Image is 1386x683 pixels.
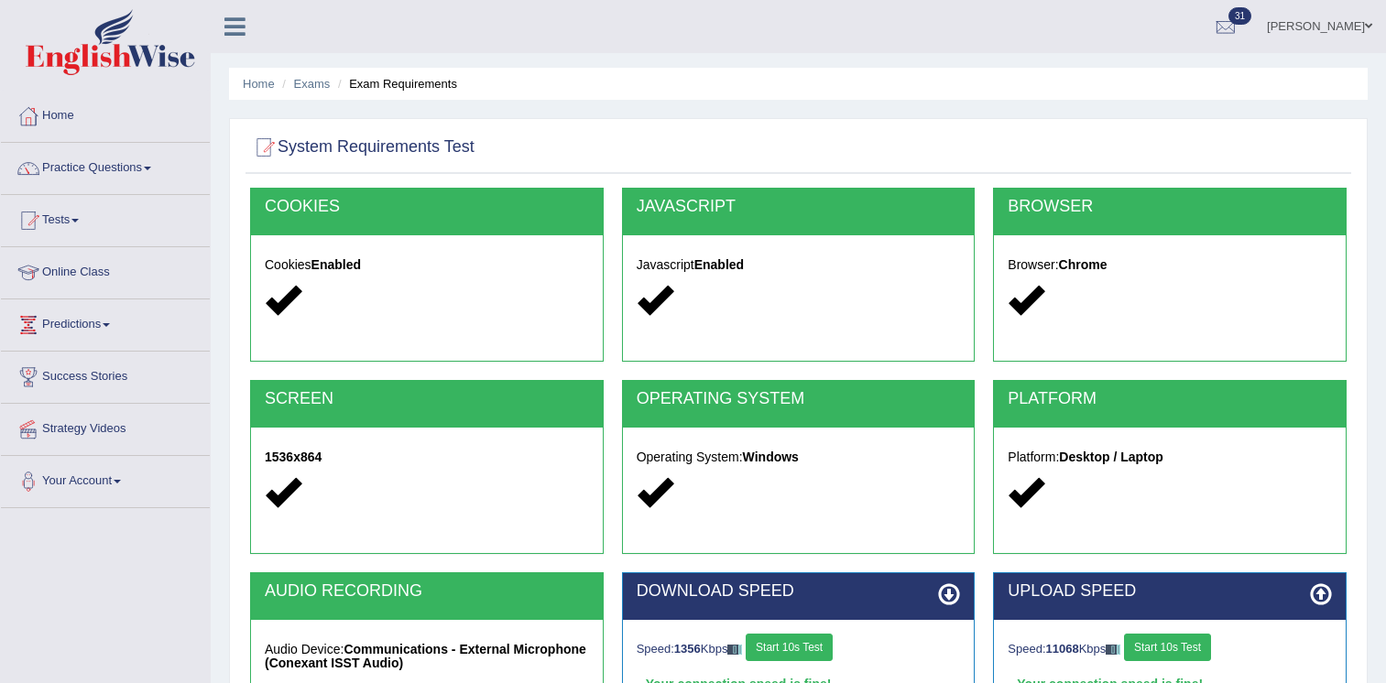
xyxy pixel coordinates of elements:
[674,642,701,656] strong: 1356
[1059,257,1108,272] strong: Chrome
[265,642,586,670] strong: Communications - External Microphone (Conexant ISST Audio)
[746,634,833,661] button: Start 10s Test
[333,75,457,92] li: Exam Requirements
[250,134,475,161] h2: System Requirements Test
[637,390,961,408] h2: OPERATING SYSTEM
[637,450,961,464] h5: Operating System:
[311,257,361,272] strong: Enabled
[265,643,589,671] h5: Audio Device:
[1,456,210,502] a: Your Account
[1,195,210,241] a: Tests
[1,247,210,293] a: Online Class
[1,143,210,189] a: Practice Questions
[637,634,961,666] div: Speed: Kbps
[743,450,799,464] strong: Windows
[1,91,210,136] a: Home
[1008,198,1332,216] h2: BROWSER
[1228,7,1251,25] span: 31
[637,582,961,601] h2: DOWNLOAD SPEED
[1046,642,1079,656] strong: 11068
[1008,634,1332,666] div: Speed: Kbps
[265,258,589,272] h5: Cookies
[694,257,744,272] strong: Enabled
[1008,582,1332,601] h2: UPLOAD SPEED
[1059,450,1163,464] strong: Desktop / Laptop
[637,258,961,272] h5: Javascript
[1,299,210,345] a: Predictions
[1106,645,1120,655] img: ajax-loader-fb-connection.gif
[1,352,210,397] a: Success Stories
[1008,450,1332,464] h5: Platform:
[265,582,589,601] h2: AUDIO RECORDING
[1008,258,1332,272] h5: Browser:
[1,404,210,450] a: Strategy Videos
[1008,390,1332,408] h2: PLATFORM
[265,390,589,408] h2: SCREEN
[265,450,322,464] strong: 1536x864
[243,77,275,91] a: Home
[1124,634,1211,661] button: Start 10s Test
[727,645,742,655] img: ajax-loader-fb-connection.gif
[637,198,961,216] h2: JAVASCRIPT
[265,198,589,216] h2: COOKIES
[294,77,331,91] a: Exams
